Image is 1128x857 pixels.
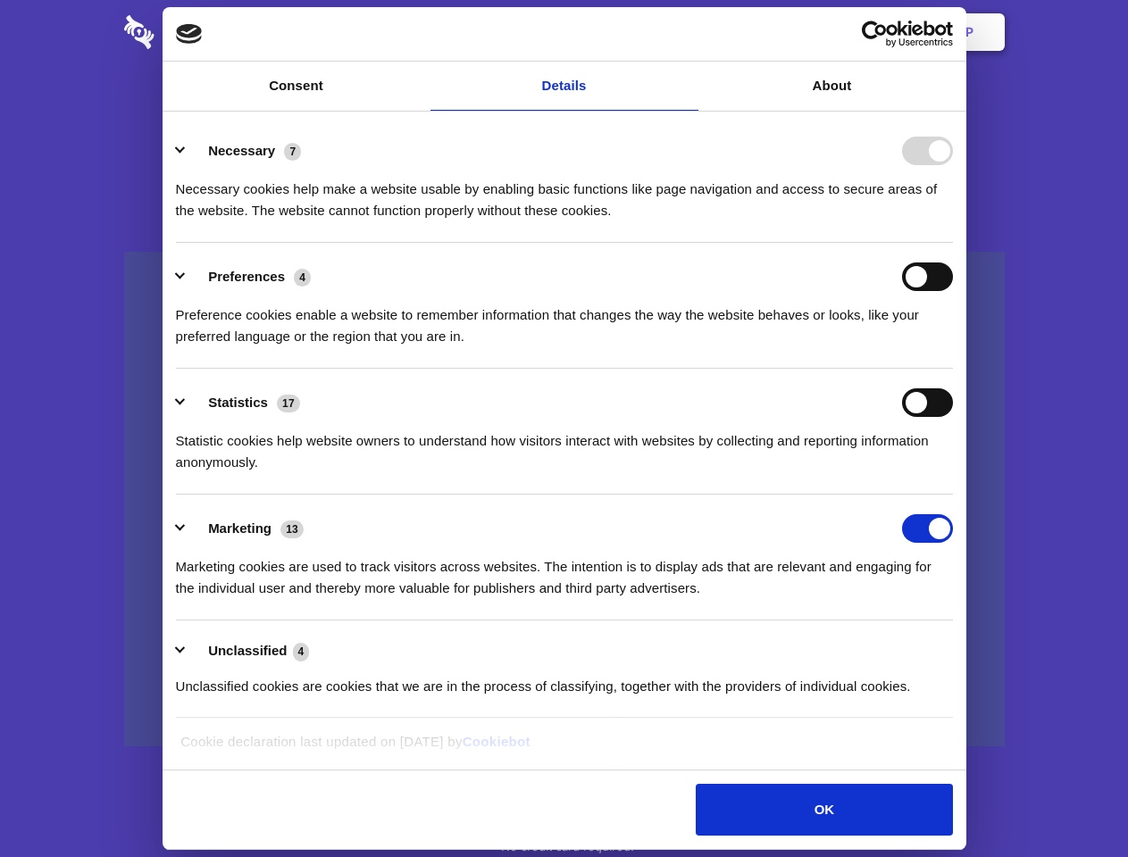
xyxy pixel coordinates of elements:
span: 4 [293,643,310,661]
button: Unclassified (4) [176,640,321,662]
label: Marketing [208,520,272,536]
button: OK [696,784,952,836]
label: Statistics [208,395,268,410]
h1: Eliminate Slack Data Loss. [124,80,1005,145]
a: Pricing [524,4,602,60]
a: Details [430,62,698,111]
div: Cookie declaration last updated on [DATE] by [167,731,961,766]
div: Unclassified cookies are cookies that we are in the process of classifying, together with the pro... [176,662,953,697]
iframe: Drift Widget Chat Controller [1039,768,1107,836]
img: logo [176,24,203,44]
span: 17 [277,395,300,412]
a: Cookiebot [463,734,531,749]
div: Preference cookies enable a website to remember information that changes the way the website beha... [176,291,953,347]
label: Preferences [208,269,285,284]
h4: Auto-redaction of sensitive data, encrypted data sharing and self-destructing private chats. Shar... [124,162,1005,221]
a: Wistia video thumbnail [124,252,1005,747]
span: 4 [294,269,311,287]
div: Statistic cookies help website owners to understand how visitors interact with websites by collec... [176,417,953,473]
span: 7 [284,143,301,161]
a: Consent [163,62,430,111]
a: Contact [724,4,806,60]
a: Usercentrics Cookiebot - opens in a new window [797,21,953,47]
a: Login [810,4,888,60]
label: Necessary [208,143,275,158]
button: Preferences (4) [176,262,322,291]
button: Statistics (17) [176,388,312,417]
div: Necessary cookies help make a website usable by enabling basic functions like page navigation and... [176,165,953,221]
img: logo-wordmark-white-trans-d4663122ce5f474addd5e946df7df03e33cb6a1c49d2221995e7729f52c070b2.svg [124,15,277,49]
button: Marketing (13) [176,514,315,543]
span: 13 [280,520,304,538]
div: Marketing cookies are used to track visitors across websites. The intention is to display ads tha... [176,543,953,599]
a: About [698,62,966,111]
button: Necessary (7) [176,137,313,165]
